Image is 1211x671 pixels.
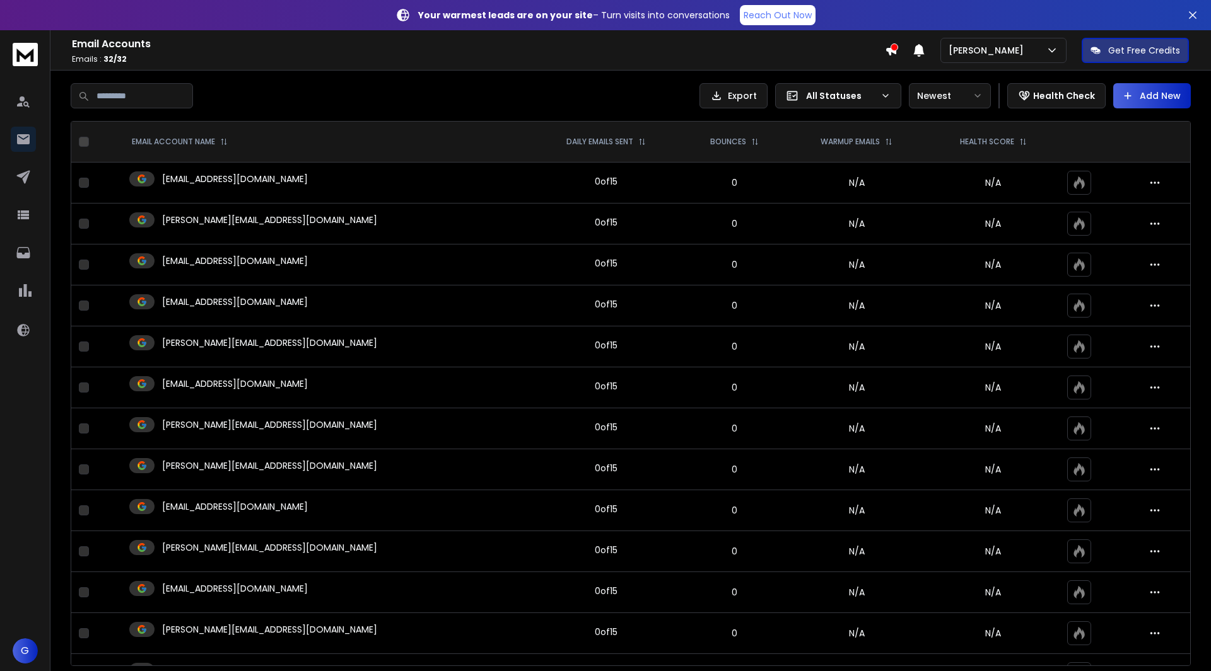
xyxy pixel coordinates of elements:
[787,613,927,654] td: N/A
[595,298,617,311] div: 0 of 15
[418,9,730,21] p: – Turn visits into conversations
[13,43,38,66] img: logo
[935,299,1052,312] p: N/A
[740,5,816,25] a: Reach Out Now
[595,216,617,229] div: 0 of 15
[935,627,1052,639] p: N/A
[935,422,1052,435] p: N/A
[595,462,617,474] div: 0 of 15
[162,500,308,513] p: [EMAIL_ADDRESS][DOMAIN_NAME]
[744,9,812,21] p: Reach Out Now
[935,217,1052,230] p: N/A
[935,586,1052,599] p: N/A
[1113,83,1191,108] button: Add New
[689,176,779,189] p: 0
[821,137,880,147] p: WARMUP EMAILS
[162,623,377,636] p: [PERSON_NAME][EMAIL_ADDRESS][DOMAIN_NAME]
[689,463,779,476] p: 0
[689,627,779,639] p: 0
[689,299,779,312] p: 0
[935,381,1052,394] p: N/A
[689,504,779,517] p: 0
[787,244,927,285] td: N/A
[949,44,1029,57] p: [PERSON_NAME]
[787,408,927,449] td: N/A
[162,582,308,595] p: [EMAIL_ADDRESS][DOMAIN_NAME]
[960,137,1014,147] p: HEALTH SCORE
[566,137,633,147] p: DAILY EMAILS SENT
[689,258,779,271] p: 0
[132,137,228,147] div: EMAIL ACCOUNT NAME
[162,377,308,390] p: [EMAIL_ADDRESS][DOMAIN_NAME]
[710,137,746,147] p: BOUNCES
[787,326,927,367] td: N/A
[689,586,779,599] p: 0
[1082,38,1189,63] button: Get Free Credits
[162,255,308,267] p: [EMAIL_ADDRESS][DOMAIN_NAME]
[1108,44,1180,57] p: Get Free Credits
[103,54,127,64] span: 32 / 32
[13,638,38,663] button: G
[806,89,875,102] p: All Statuses
[787,572,927,613] td: N/A
[935,504,1052,517] p: N/A
[787,204,927,244] td: N/A
[162,173,308,185] p: [EMAIL_ADDRESS][DOMAIN_NAME]
[787,367,927,408] td: N/A
[787,490,927,531] td: N/A
[699,83,768,108] button: Export
[689,381,779,394] p: 0
[162,459,377,472] p: [PERSON_NAME][EMAIL_ADDRESS][DOMAIN_NAME]
[162,214,377,226] p: [PERSON_NAME][EMAIL_ADDRESS][DOMAIN_NAME]
[162,295,308,308] p: [EMAIL_ADDRESS][DOMAIN_NAME]
[787,163,927,204] td: N/A
[595,339,617,352] div: 0 of 15
[162,418,377,431] p: [PERSON_NAME][EMAIL_ADDRESS][DOMAIN_NAME]
[72,37,885,52] h1: Email Accounts
[1033,89,1095,102] p: Health Check
[689,217,779,230] p: 0
[909,83,991,108] button: Newest
[689,545,779,558] p: 0
[595,626,617,638] div: 0 of 15
[935,545,1052,558] p: N/A
[787,449,927,490] td: N/A
[595,380,617,393] div: 0 of 15
[935,463,1052,476] p: N/A
[689,340,779,353] p: 0
[595,503,617,515] div: 0 of 15
[935,258,1052,271] p: N/A
[1007,83,1106,108] button: Health Check
[595,421,617,433] div: 0 of 15
[595,544,617,556] div: 0 of 15
[595,257,617,270] div: 0 of 15
[595,585,617,597] div: 0 of 15
[162,336,377,349] p: [PERSON_NAME][EMAIL_ADDRESS][DOMAIN_NAME]
[72,54,885,64] p: Emails :
[935,340,1052,353] p: N/A
[935,176,1052,189] p: N/A
[787,285,927,326] td: N/A
[787,531,927,572] td: N/A
[689,422,779,435] p: 0
[162,541,377,554] p: [PERSON_NAME][EMAIL_ADDRESS][DOMAIN_NAME]
[595,175,617,188] div: 0 of 15
[418,9,593,21] strong: Your warmest leads are on your site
